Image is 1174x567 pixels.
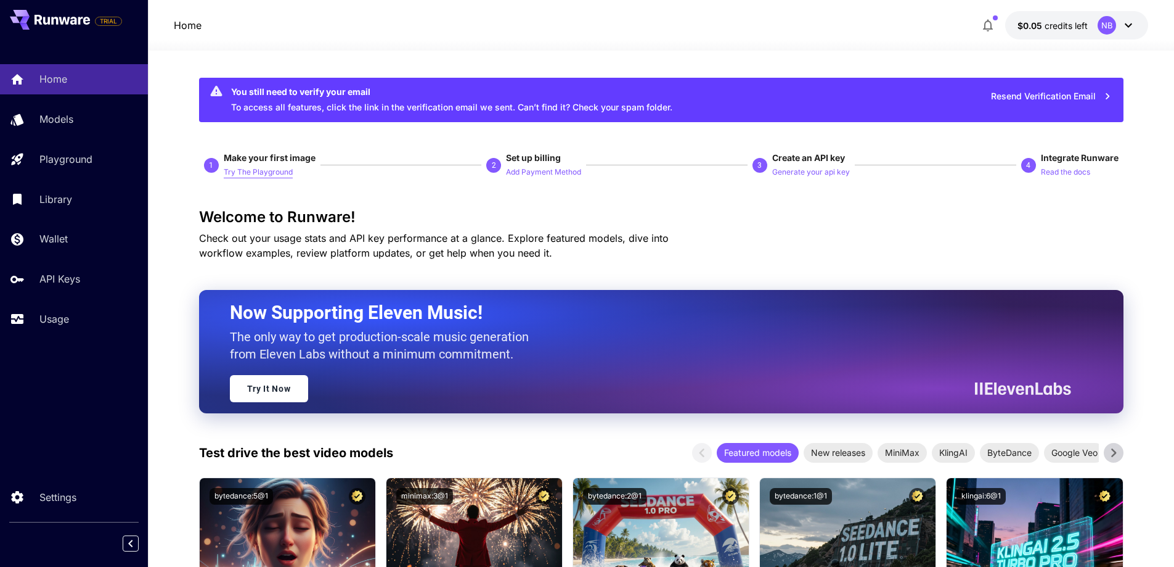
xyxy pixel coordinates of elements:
[96,17,121,26] span: TRIAL
[1005,11,1148,39] button: $0.05NB
[230,328,538,363] p: The only way to get production-scale music generation from Eleven Labs without a minimum commitment.
[231,85,672,98] div: You still need to verify your email
[1045,20,1088,31] span: credits left
[1098,16,1116,35] div: NB
[199,209,1123,226] h3: Welcome to Runware!
[1017,19,1088,32] div: $0.05
[209,160,213,171] p: 1
[772,164,850,179] button: Generate your api key
[39,271,80,286] p: API Keys
[1017,20,1045,31] span: $0.05
[224,167,293,178] p: Try The Playground
[506,152,561,163] span: Set up billing
[174,18,202,33] a: Home
[506,164,581,179] button: Add Payment Method
[1096,488,1113,505] button: Certified Model – Vetted for best performance and includes a commercial license.
[878,443,927,463] div: MiniMax
[39,112,73,126] p: Models
[39,192,72,207] p: Library
[1026,160,1030,171] p: 4
[1041,167,1090,178] p: Read the docs
[770,488,832,505] button: bytedance:1@1
[717,443,799,463] div: Featured models
[772,167,850,178] p: Generate your api key
[1041,164,1090,179] button: Read the docs
[757,160,762,171] p: 3
[980,446,1039,459] span: ByteDance
[956,488,1006,505] button: klingai:6@1
[722,488,739,505] button: Certified Model – Vetted for best performance and includes a commercial license.
[230,375,308,402] a: Try It Now
[396,488,453,505] button: minimax:3@1
[804,446,873,459] span: New releases
[984,84,1119,109] button: Resend Verification Email
[349,488,365,505] button: Certified Model – Vetted for best performance and includes a commercial license.
[123,536,139,552] button: Collapse sidebar
[932,443,975,463] div: KlingAI
[1041,152,1119,163] span: Integrate Runware
[199,232,669,259] span: Check out your usage stats and API key performance at a glance. Explore featured models, dive int...
[492,160,496,171] p: 2
[772,152,845,163] span: Create an API key
[231,81,672,118] div: To access all features, click the link in the verification email we sent. Can’t find it? Check yo...
[980,443,1039,463] div: ByteDance
[39,152,92,167] p: Playground
[95,14,122,28] span: Add your payment card to enable full platform functionality.
[230,301,1062,325] h2: Now Supporting Eleven Music!
[174,18,202,33] nav: breadcrumb
[224,164,293,179] button: Try The Playground
[583,488,646,505] button: bytedance:2@1
[199,444,393,462] p: Test drive the best video models
[39,312,69,326] p: Usage
[506,167,581,178] p: Add Payment Method
[932,446,975,459] span: KlingAI
[224,152,316,163] span: Make your first image
[1044,443,1105,463] div: Google Veo
[39,72,67,86] p: Home
[132,532,148,555] div: Collapse sidebar
[1044,446,1105,459] span: Google Veo
[878,446,927,459] span: MiniMax
[909,488,926,505] button: Certified Model – Vetted for best performance and includes a commercial license.
[210,488,273,505] button: bytedance:5@1
[536,488,552,505] button: Certified Model – Vetted for best performance and includes a commercial license.
[717,446,799,459] span: Featured models
[39,490,76,505] p: Settings
[39,231,68,246] p: Wallet
[804,443,873,463] div: New releases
